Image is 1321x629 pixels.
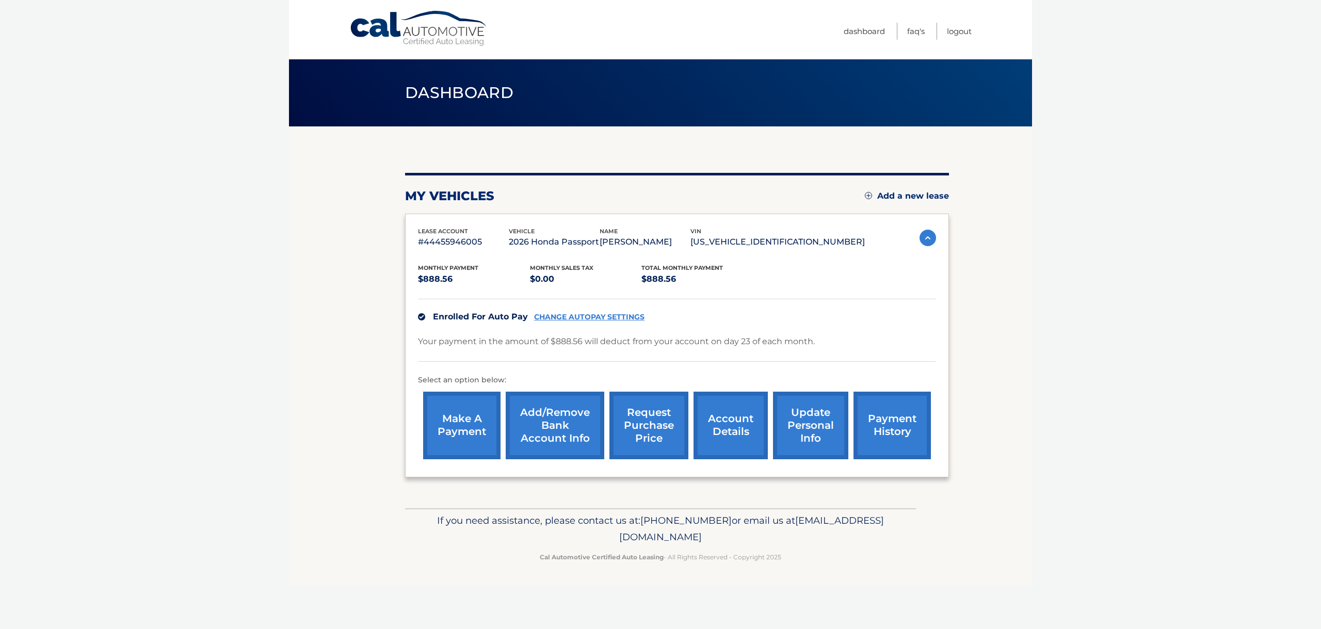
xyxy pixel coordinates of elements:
[530,272,642,286] p: $0.00
[773,392,848,459] a: update personal info
[600,228,618,235] span: name
[349,10,489,47] a: Cal Automotive
[865,192,872,199] img: add.svg
[405,188,494,204] h2: my vehicles
[418,235,509,249] p: #44455946005
[423,392,501,459] a: make a payment
[641,272,753,286] p: $888.56
[534,313,645,321] a: CHANGE AUTOPAY SETTINGS
[418,313,425,320] img: check.svg
[865,191,949,201] a: Add a new lease
[640,514,732,526] span: [PHONE_NUMBER]
[540,553,664,561] strong: Cal Automotive Certified Auto Leasing
[412,552,909,562] p: - All Rights Reserved - Copyright 2025
[418,334,815,349] p: Your payment in the amount of $888.56 will deduct from your account on day 23 of each month.
[694,392,768,459] a: account details
[433,312,528,321] span: Enrolled For Auto Pay
[509,235,600,249] p: 2026 Honda Passport
[412,512,909,545] p: If you need assistance, please contact us at: or email us at
[844,23,885,40] a: Dashboard
[418,272,530,286] p: $888.56
[609,392,688,459] a: request purchase price
[641,264,723,271] span: Total Monthly Payment
[690,235,865,249] p: [US_VEHICLE_IDENTIFICATION_NUMBER]
[690,228,701,235] span: vin
[853,392,931,459] a: payment history
[920,230,936,246] img: accordion-active.svg
[600,235,690,249] p: [PERSON_NAME]
[530,264,593,271] span: Monthly sales Tax
[509,228,535,235] span: vehicle
[947,23,972,40] a: Logout
[405,83,513,102] span: Dashboard
[907,23,925,40] a: FAQ's
[418,264,478,271] span: Monthly Payment
[506,392,604,459] a: Add/Remove bank account info
[418,228,468,235] span: lease account
[418,374,936,386] p: Select an option below:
